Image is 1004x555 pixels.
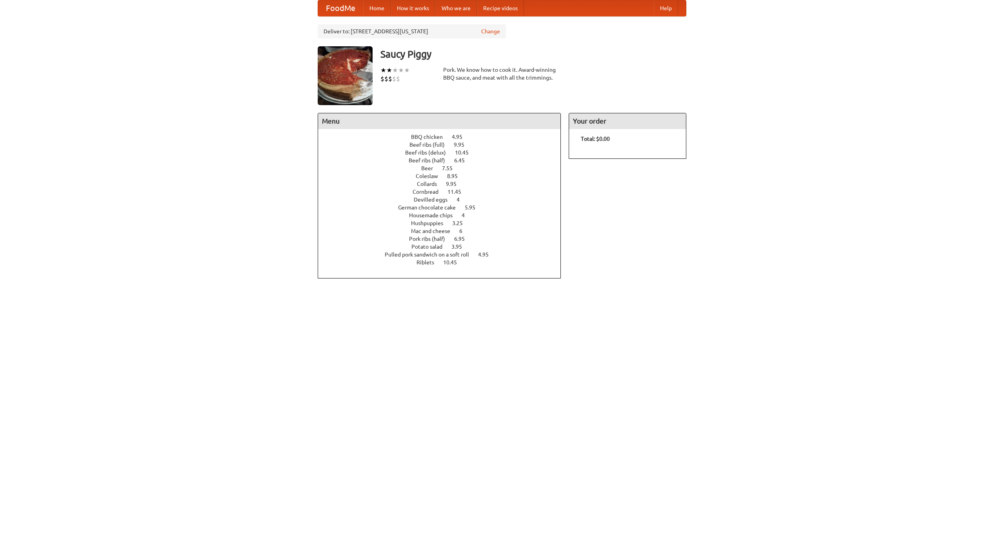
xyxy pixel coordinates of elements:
span: 5.95 [465,204,483,211]
a: Collards 9.95 [417,181,471,187]
a: Coleslaw 8.95 [416,173,472,179]
b: Total: $0.00 [581,136,610,142]
span: 11.45 [447,189,469,195]
a: Change [481,27,500,35]
a: BBQ chicken 4.95 [411,134,477,140]
a: Cornbread 11.45 [413,189,476,195]
a: How it works [391,0,435,16]
span: 6.45 [454,157,473,164]
li: ★ [380,66,386,75]
li: ★ [392,66,398,75]
span: Beef ribs (half) [409,157,453,164]
a: Beef ribs (half) 6.45 [409,157,479,164]
h4: Menu [318,113,560,129]
span: Coleslaw [416,173,446,179]
li: ★ [398,66,404,75]
li: $ [384,75,388,83]
span: Beer [421,165,441,171]
span: Devilled eggs [414,197,455,203]
span: 3.25 [452,220,471,226]
li: $ [388,75,392,83]
img: angular.jpg [318,46,373,105]
span: German chocolate cake [398,204,464,211]
span: Collards [417,181,445,187]
h4: Your order [569,113,686,129]
li: ★ [404,66,410,75]
span: 9.95 [454,142,472,148]
a: Housemade chips 4 [409,212,479,218]
div: Deliver to: [STREET_ADDRESS][US_STATE] [318,24,506,38]
span: 6 [459,228,470,234]
li: ★ [386,66,392,75]
a: Beer 7.55 [421,165,467,171]
span: 7.55 [442,165,460,171]
a: FoodMe [318,0,363,16]
a: Beef ribs (full) 9.95 [409,142,479,148]
span: 3.95 [451,244,470,250]
a: Potato salad 3.95 [411,244,477,250]
span: Housemade chips [409,212,460,218]
a: Who we are [435,0,477,16]
span: 10.45 [443,259,465,266]
a: Help [654,0,678,16]
a: German chocolate cake 5.95 [398,204,490,211]
span: 4 [457,197,467,203]
span: 9.95 [446,181,464,187]
div: Pork. We know how to cook it. Award-winning BBQ sauce, and meat with all the trimmings. [443,66,561,82]
a: Devilled eggs 4 [414,197,474,203]
a: Pork ribs (half) 6.95 [409,236,479,242]
a: Home [363,0,391,16]
a: Beef ribs (delux) 10.45 [405,149,483,156]
li: $ [396,75,400,83]
span: Hushpuppies [411,220,451,226]
span: Pulled pork sandwich on a soft roll [385,251,477,258]
li: $ [380,75,384,83]
span: Riblets [417,259,442,266]
span: 4 [462,212,473,218]
span: Beef ribs (delux) [405,149,454,156]
span: 4.95 [478,251,497,258]
a: Mac and cheese 6 [411,228,477,234]
a: Pulled pork sandwich on a soft roll 4.95 [385,251,503,258]
span: Cornbread [413,189,446,195]
a: Hushpuppies 3.25 [411,220,477,226]
a: Riblets 10.45 [417,259,471,266]
span: 4.95 [452,134,470,140]
a: Recipe videos [477,0,524,16]
span: Mac and cheese [411,228,458,234]
span: 6.95 [454,236,473,242]
span: 10.45 [455,149,477,156]
span: Potato salad [411,244,450,250]
span: Pork ribs (half) [409,236,453,242]
span: Beef ribs (full) [409,142,453,148]
li: $ [392,75,396,83]
span: BBQ chicken [411,134,451,140]
h3: Saucy Piggy [380,46,686,62]
span: 8.95 [447,173,466,179]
